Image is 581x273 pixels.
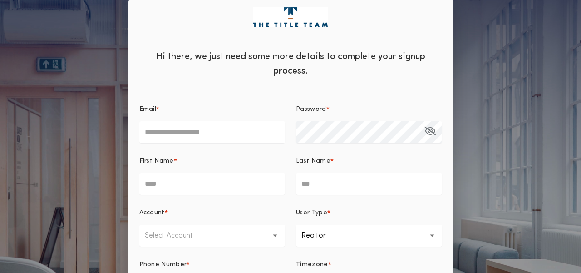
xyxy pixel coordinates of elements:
p: Last Name [296,157,330,166]
p: First Name [139,157,174,166]
p: Account [139,208,165,218]
div: Hi there, we just need some more details to complete your signup process. [128,42,453,83]
p: Password [296,105,326,114]
input: Email* [139,121,286,143]
button: Realtor [296,225,442,247]
p: Realtor [301,230,340,241]
p: Select Account [145,230,207,241]
img: logo [253,7,328,27]
p: Phone Number [139,260,187,269]
button: Password* [424,121,436,143]
p: Email [139,105,157,114]
input: Password* [296,121,442,143]
p: User Type [296,208,327,218]
input: First Name* [139,173,286,195]
input: Last Name* [296,173,442,195]
button: Select Account [139,225,286,247]
p: Timezone [296,260,328,269]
